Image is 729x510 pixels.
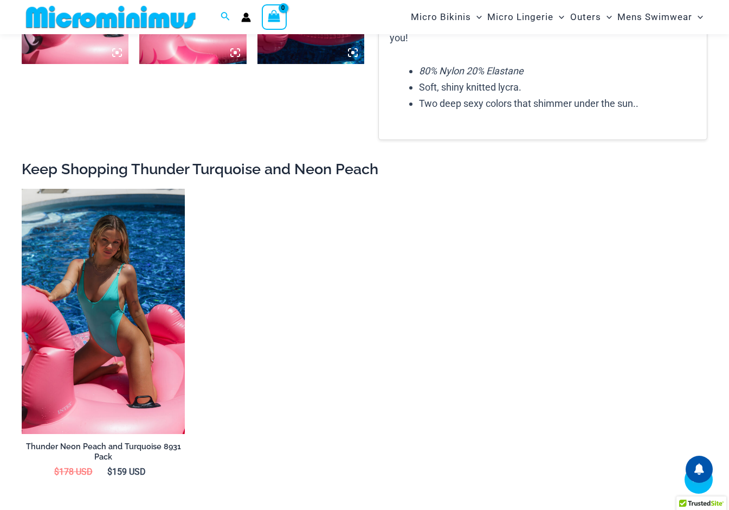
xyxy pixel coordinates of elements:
span: Outers [570,3,601,31]
nav: Site Navigation [407,2,707,33]
a: OutersMenu ToggleMenu Toggle [567,3,615,31]
bdi: 159 USD [107,467,146,477]
span: Micro Bikinis [411,3,471,31]
h2: Keep Shopping Thunder Turquoise and Neon Peach [22,160,707,178]
li: Soft, shiny knitted lycra. [419,79,696,95]
span: Menu Toggle [692,3,703,31]
span: Menu Toggle [601,3,612,31]
span: Micro Lingerie [487,3,553,31]
a: Thunder Neon Peach and Turquoise 8931 Pack [22,442,185,466]
a: Mens SwimwearMenu ToggleMenu Toggle [615,3,706,31]
a: Search icon link [221,10,230,24]
span: Menu Toggle [553,3,564,31]
a: Account icon link [241,12,251,22]
img: Thunder Turquoise 8931 One Piece 09v2 [22,189,185,434]
a: Thunder PackThunder Turquoise 8931 One Piece 09v2Thunder Turquoise 8931 One Piece 09v2 [22,189,185,434]
h2: Thunder Neon Peach and Turquoise 8931 Pack [22,442,185,462]
li: Two deep sexy colors that shimmer under the sun.. [419,95,696,112]
span: Mens Swimwear [617,3,692,31]
a: View Shopping Cart, empty [262,4,287,29]
em: 80% Nylon 20% Elastane [419,65,524,76]
img: MM SHOP LOGO FLAT [22,5,200,29]
a: Micro BikinisMenu ToggleMenu Toggle [408,3,485,31]
span: Menu Toggle [471,3,482,31]
bdi: 178 USD [54,467,93,477]
span: $ [107,467,112,477]
a: Micro LingerieMenu ToggleMenu Toggle [485,3,567,31]
span: $ [54,467,59,477]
